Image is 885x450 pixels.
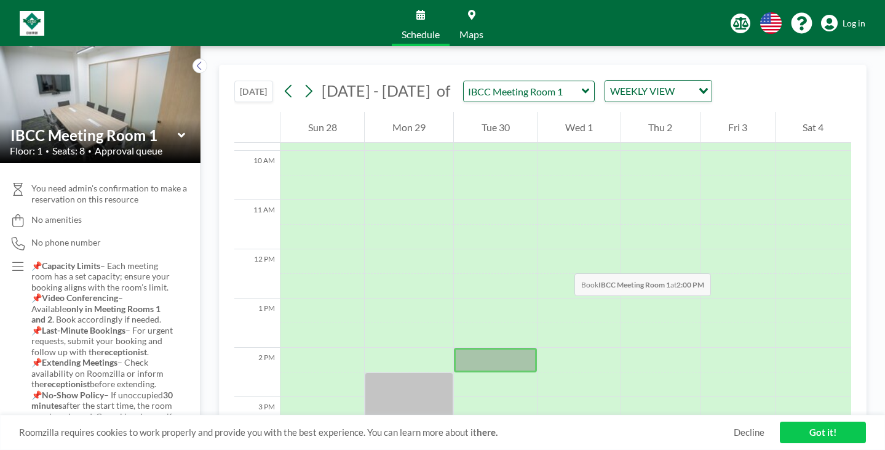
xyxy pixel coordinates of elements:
[821,15,865,32] a: Log in
[42,260,100,271] strong: Capacity Limits
[780,422,866,443] a: Got it!
[31,260,176,293] p: 📌 – Each meeting room has a set capacity; ensure your booking aligns with the room’s limit.
[234,151,280,200] div: 10 AM
[477,427,498,438] a: here.
[538,112,620,143] div: Wed 1
[322,81,431,100] span: [DATE] - [DATE]
[459,30,483,39] span: Maps
[621,112,700,143] div: Thu 2
[677,280,704,289] b: 2:00 PM
[574,273,711,296] span: Book at
[42,325,125,335] strong: Last-Minute Bookings
[31,237,101,248] span: No phone number
[605,81,712,102] div: Search for option
[608,83,677,99] span: WEEKLY VIEW
[10,145,42,157] span: Floor: 1
[234,299,280,348] div: 1 PM
[88,147,92,155] span: •
[280,112,364,143] div: Sun 28
[678,83,691,99] input: Search for option
[31,214,82,225] span: No amenities
[42,390,104,400] strong: No-Show Policy
[52,145,85,157] span: Seats: 8
[365,112,453,143] div: Mon 29
[402,30,440,39] span: Schedule
[734,427,764,438] a: Decline
[46,147,49,155] span: •
[234,81,273,102] button: [DATE]
[20,11,44,36] img: organization-logo
[31,390,176,433] p: 📌 – If unoccupied after the start time, the room may be released. Cancel in advance if not using ...
[454,112,537,143] div: Tue 30
[598,280,670,289] b: IBCC Meeting Room 1
[31,183,191,204] span: You need admin's confirmation to make a reservation on this resource
[19,427,734,438] span: Roomzilla requires cookies to work properly and provide you with the best experience. You can lea...
[10,126,178,144] input: IBCC Meeting Room 1
[95,145,162,157] span: Approval queue
[44,379,90,389] strong: receptionist
[700,112,774,143] div: Fri 3
[31,292,176,325] p: 📌 – Available . Book accordingly if needed.
[234,397,280,446] div: 3 PM
[437,81,450,100] span: of
[101,347,147,357] strong: receptionist
[31,357,176,390] p: 📌 – Check availability on Roomzilla or inform the before extending.
[234,200,280,249] div: 11 AM
[31,303,162,325] strong: only in Meeting Rooms 1 and 2
[42,357,117,368] strong: Extending Meetings
[234,348,280,397] div: 2 PM
[31,325,176,358] p: 📌 – For urgent requests, submit your booking and follow up with the .
[843,18,865,29] span: Log in
[776,112,851,143] div: Sat 4
[42,292,118,303] strong: Video Conferencing
[464,81,582,102] input: IBCC Meeting Room 1
[234,249,280,299] div: 12 PM
[31,390,175,411] strong: 30 minutes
